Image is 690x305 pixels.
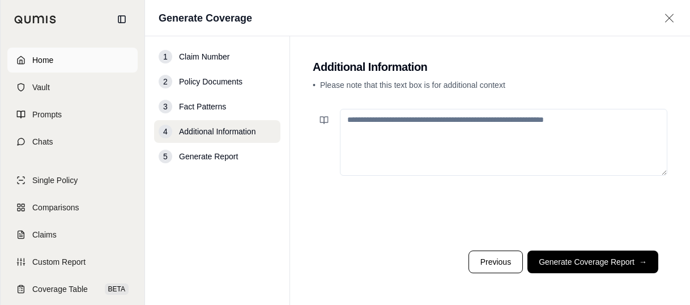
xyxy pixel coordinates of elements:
img: Qumis Logo [14,15,57,24]
span: Generate Report [179,151,238,162]
span: Vault [32,82,50,93]
a: Home [7,48,138,73]
a: Claims [7,222,138,247]
h1: Generate Coverage [159,10,252,26]
span: Claims [32,229,57,240]
a: Custom Report [7,249,138,274]
span: Chats [32,136,53,147]
a: Vault [7,75,138,100]
span: Home [32,54,53,66]
span: Claim Number [179,51,229,62]
div: 4 [159,125,172,138]
span: Please note that this text box is for additional context [320,81,505,90]
a: Comparisons [7,195,138,220]
a: Prompts [7,102,138,127]
span: Comparisons [32,202,79,213]
span: Single Policy [32,175,78,186]
span: Coverage Table [32,283,88,295]
span: Policy Documents [179,76,242,87]
div: 1 [159,50,172,63]
span: Fact Patterns [179,101,226,112]
button: Previous [468,251,523,273]
span: Custom Report [32,256,86,268]
span: → [639,256,647,268]
div: 3 [159,100,172,113]
span: Prompts [32,109,62,120]
span: • [313,81,316,90]
div: 2 [159,75,172,88]
button: Collapse sidebar [113,10,131,28]
button: Generate Coverage Report→ [527,251,658,273]
a: Chats [7,129,138,154]
h2: Additional Information [313,59,667,75]
a: Single Policy [7,168,138,193]
span: Additional Information [179,126,255,137]
div: 5 [159,150,172,163]
span: BETA [105,283,129,295]
a: Coverage TableBETA [7,277,138,302]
